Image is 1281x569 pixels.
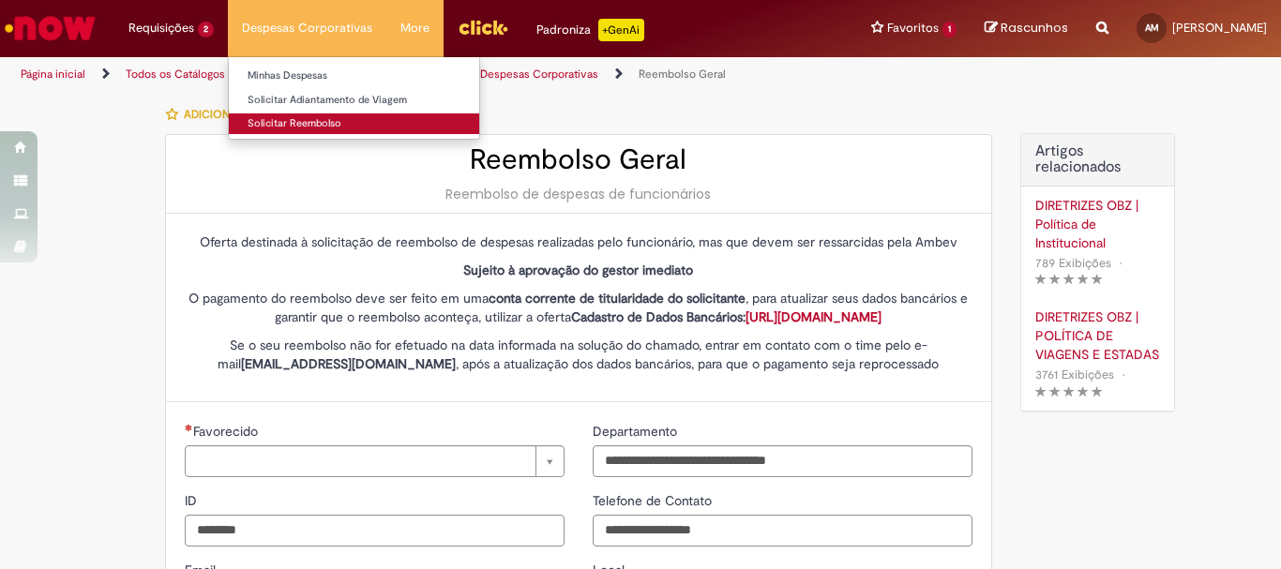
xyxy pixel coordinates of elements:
[1118,362,1129,387] span: •
[229,66,479,86] a: Minhas Despesas
[489,290,746,307] strong: conta corrente de titularidade do solicitante
[1145,22,1159,34] span: AM
[165,95,329,134] button: Adicionar a Favoritos
[2,9,98,47] img: ServiceNow
[14,57,840,92] ul: Trilhas de página
[185,144,972,175] h2: Reembolso Geral
[185,424,193,431] span: Necessários
[229,113,479,134] a: Solicitar Reembolso
[21,67,85,82] a: Página inicial
[185,336,972,373] p: Se o seu reembolso não for efetuado na data informada na solução do chamado, entrar em contato co...
[185,232,972,251] p: Oferta destinada à solicitação de reembolso de despesas realizadas pelo funcionário, mas que deve...
[198,22,214,37] span: 2
[185,289,972,326] p: O pagamento do reembolso deve ser feito em uma , para atualizar seus dados bancários e garantir q...
[458,13,508,41] img: click_logo_yellow_360x200.png
[985,20,1068,37] a: Rascunhos
[1035,196,1160,252] a: DIRETRIZES OBZ | Política de Institucional
[593,423,681,440] span: Departamento
[1035,367,1114,382] span: 3761 Exibições
[598,19,644,41] p: +GenAi
[400,19,430,37] span: More
[185,492,201,509] span: ID
[480,67,598,82] a: Despesas Corporativas
[463,262,693,278] strong: Sujeito à aprovação do gestor imediato
[126,67,225,82] a: Todos os Catálogos
[128,19,194,37] span: Requisições
[185,185,972,203] div: Reembolso de despesas de funcionários
[746,308,882,325] a: [URL][DOMAIN_NAME]
[593,515,972,547] input: Telefone de Contato
[639,67,726,82] a: Reembolso Geral
[193,423,262,440] span: Necessários - Favorecido
[887,19,939,37] span: Favoritos
[1035,255,1111,271] span: 789 Exibições
[184,107,319,122] span: Adicionar a Favoritos
[571,308,882,325] strong: Cadastro de Dados Bancários:
[536,19,644,41] div: Padroniza
[185,515,565,547] input: ID
[942,22,957,37] span: 1
[1035,143,1160,176] h3: Artigos relacionados
[1001,19,1068,37] span: Rascunhos
[229,90,479,111] a: Solicitar Adiantamento de Viagem
[1035,307,1160,364] a: DIRETRIZES OBZ | POLÍTICA DE VIAGENS E ESTADAS
[185,445,565,477] a: Limpar campo Favorecido
[1172,20,1267,36] span: [PERSON_NAME]
[593,492,716,509] span: Telefone de Contato
[593,445,972,477] input: Departamento
[241,355,456,372] strong: [EMAIL_ADDRESS][DOMAIN_NAME]
[228,56,480,140] ul: Despesas Corporativas
[1115,250,1126,276] span: •
[242,19,372,37] span: Despesas Corporativas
